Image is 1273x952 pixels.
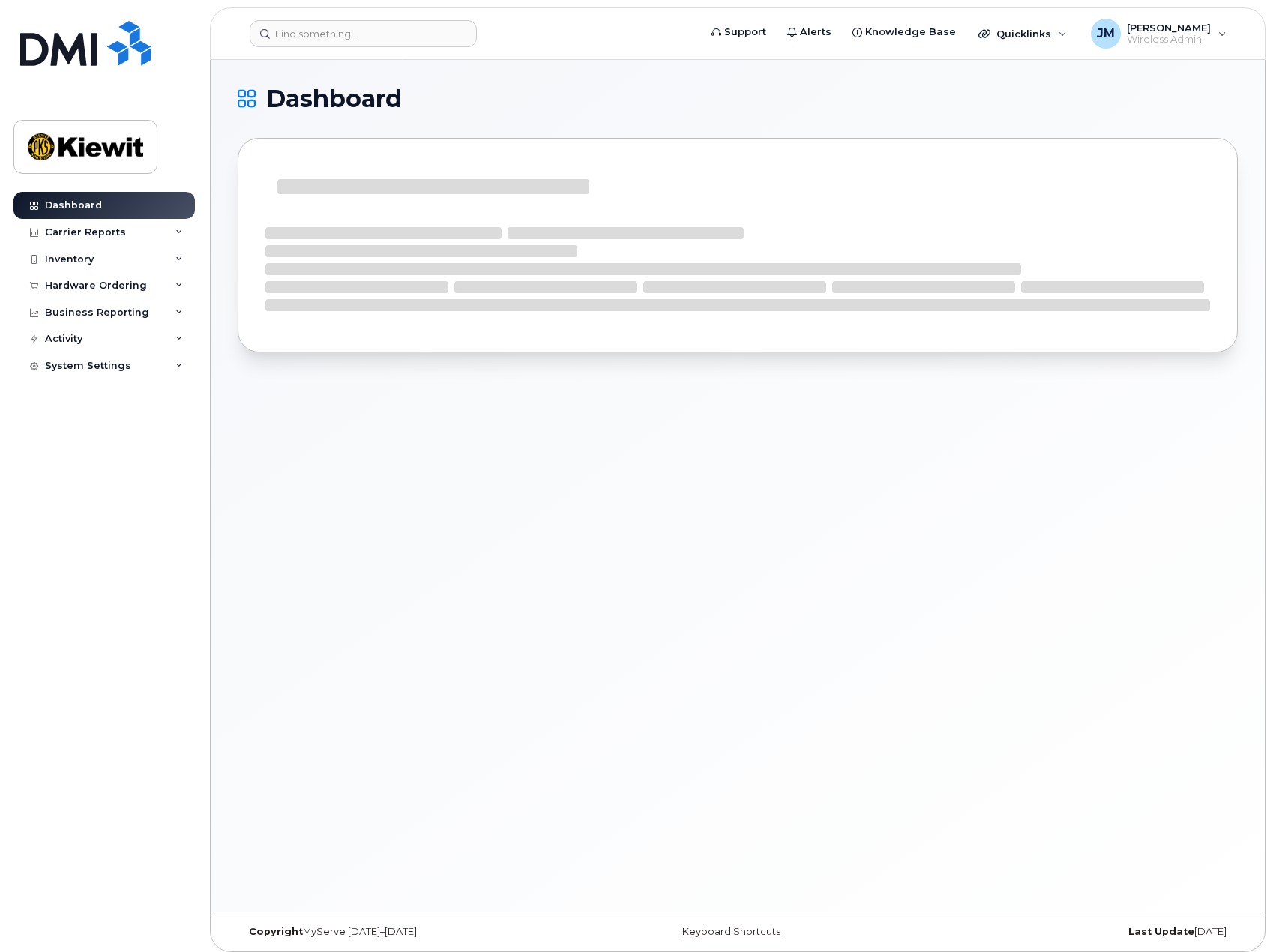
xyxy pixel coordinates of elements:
strong: Copyright [249,926,303,937]
div: [DATE] [904,926,1238,938]
a: Keyboard Shortcuts [682,926,780,937]
div: MyServe [DATE]–[DATE] [238,926,571,938]
strong: Last Update [1128,926,1194,937]
span: Dashboard [266,88,402,110]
